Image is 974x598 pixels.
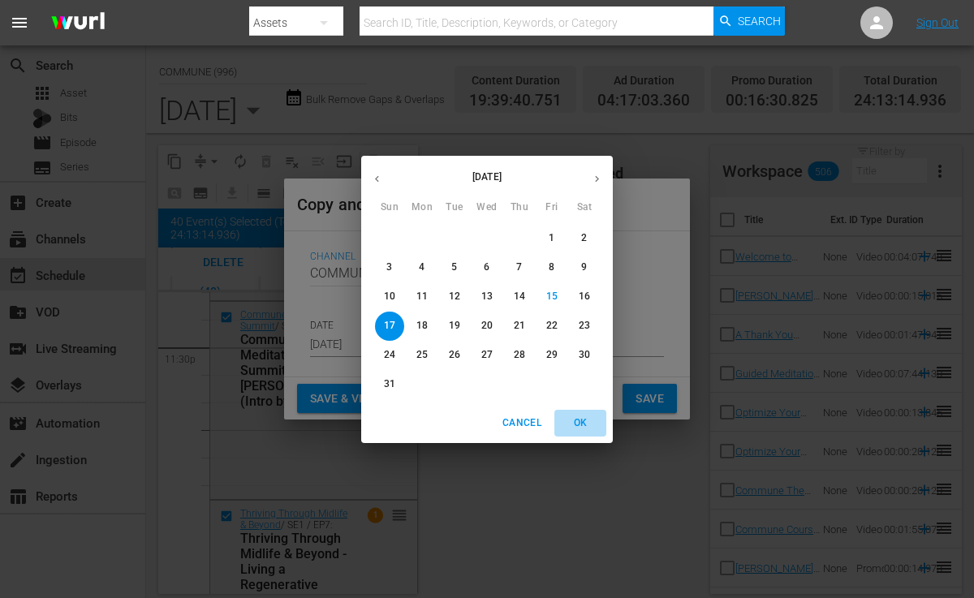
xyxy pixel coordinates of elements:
[375,312,404,341] button: 17
[537,341,567,370] button: 29
[579,348,590,362] p: 30
[516,260,522,274] p: 7
[546,290,558,303] p: 15
[451,260,457,274] p: 5
[570,341,599,370] button: 30
[416,348,428,362] p: 25
[514,290,525,303] p: 14
[481,319,493,333] p: 20
[375,200,404,216] span: Sun
[407,200,437,216] span: Mon
[375,282,404,312] button: 10
[537,253,567,282] button: 8
[472,253,502,282] button: 6
[416,290,428,303] p: 11
[440,253,469,282] button: 5
[537,282,567,312] button: 15
[472,341,502,370] button: 27
[407,253,437,282] button: 4
[449,290,460,303] p: 12
[440,341,469,370] button: 26
[407,312,437,341] button: 18
[570,253,599,282] button: 9
[407,341,437,370] button: 25
[384,319,395,333] p: 17
[440,200,469,216] span: Tue
[407,282,437,312] button: 11
[570,282,599,312] button: 16
[502,415,541,432] span: Cancel
[386,260,392,274] p: 3
[416,319,428,333] p: 18
[537,224,567,253] button: 1
[537,200,567,216] span: Fri
[579,290,590,303] p: 16
[738,6,781,36] span: Search
[549,260,554,274] p: 8
[579,319,590,333] p: 23
[496,410,548,437] button: Cancel
[384,348,395,362] p: 24
[505,200,534,216] span: Thu
[537,312,567,341] button: 22
[570,224,599,253] button: 2
[916,16,959,29] a: Sign Out
[505,341,534,370] button: 28
[440,312,469,341] button: 19
[554,410,606,437] button: OK
[39,4,117,42] img: ans4CAIJ8jUAAAAAAAAAAAAAAAAAAAAAAAAgQb4GAAAAAAAAAAAAAAAAAAAAAAAAJMjXAAAAAAAAAAAAAAAAAAAAAAAAgAT5G...
[384,377,395,391] p: 31
[481,290,493,303] p: 13
[375,253,404,282] button: 3
[472,282,502,312] button: 13
[375,341,404,370] button: 24
[570,200,599,216] span: Sat
[549,231,554,245] p: 1
[546,319,558,333] p: 22
[472,200,502,216] span: Wed
[440,282,469,312] button: 12
[10,13,29,32] span: menu
[505,282,534,312] button: 14
[581,231,587,245] p: 2
[514,348,525,362] p: 28
[384,290,395,303] p: 10
[581,260,587,274] p: 9
[375,370,404,399] button: 31
[449,319,460,333] p: 19
[472,312,502,341] button: 20
[481,348,493,362] p: 27
[419,260,425,274] p: 4
[570,312,599,341] button: 23
[484,260,489,274] p: 6
[449,348,460,362] p: 26
[505,312,534,341] button: 21
[546,348,558,362] p: 29
[505,253,534,282] button: 7
[393,170,581,184] p: [DATE]
[561,415,600,432] span: OK
[514,319,525,333] p: 21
